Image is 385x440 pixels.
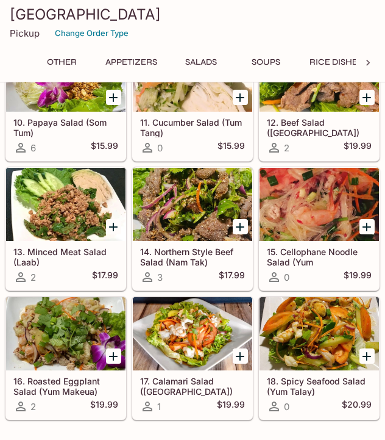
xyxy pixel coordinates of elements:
[267,117,372,137] h5: 12. Beef Salad ([GEOGRAPHIC_DATA])
[30,142,36,154] span: 6
[13,376,118,396] h5: 16. Roasted Eggplant Salad (Yum Makeua)
[342,399,372,414] h5: $20.99
[303,54,369,71] button: Rice Dishes
[13,247,118,267] h5: 13. Minced Meat Salad (Laab)
[99,54,164,71] button: Appetizers
[92,270,118,284] h5: $17.99
[359,90,375,105] button: Add 12. Beef Salad (Yum Neua)
[30,401,36,413] span: 2
[34,54,89,71] button: Other
[217,399,245,414] h5: $19.99
[133,38,252,112] div: 11. Cucumber Salad (Tum Tang)
[90,399,118,414] h5: $19.99
[133,297,252,370] div: 17. Calamari Salad (Yum Pla Meuk)
[106,219,121,234] button: Add 13. Minced Meat Salad (Laab)
[219,270,245,284] h5: $17.99
[91,140,118,155] h5: $15.99
[267,376,372,396] h5: 18. Spicy Seafood Salad (Yum Talay)
[233,90,248,105] button: Add 11. Cucumber Salad (Tum Tang)
[30,272,36,283] span: 2
[6,297,125,370] div: 16. Roasted Eggplant Salad (Yum Makeua)
[259,167,380,290] a: 15. Cellophane Noodle Salad (Yum [PERSON_NAME])0$19.99
[157,272,163,283] span: 3
[260,38,379,112] div: 12. Beef Salad (Yum Neua)
[49,24,134,43] button: Change Order Type
[259,297,380,420] a: 18. Spicy Seafood Salad (Yum Talay)0$20.99
[140,117,245,137] h5: 11. Cucumber Salad (Tum Tang)
[10,5,375,24] h3: [GEOGRAPHIC_DATA]
[5,38,126,161] a: 10. Papaya Salad (Som Tum)6$15.99
[157,142,163,154] span: 0
[157,401,161,413] span: 1
[217,140,245,155] h5: $15.99
[284,401,289,413] span: 0
[344,140,372,155] h5: $19.99
[140,247,245,267] h5: 14. Northern Style Beef Salad (Nam Tak)
[106,90,121,105] button: Add 10. Papaya Salad (Som Tum)
[132,297,253,420] a: 17. Calamari Salad ([GEOGRAPHIC_DATA])1$19.99
[259,38,380,161] a: 12. Beef Salad ([GEOGRAPHIC_DATA])2$19.99
[359,219,375,234] button: Add 15. Cellophane Noodle Salad (Yum Woon Sen)
[233,219,248,234] button: Add 14. Northern Style Beef Salad (Nam Tak)
[6,38,125,112] div: 10. Papaya Salad (Som Tum)
[344,270,372,284] h5: $19.99
[260,297,379,370] div: 18. Spicy Seafood Salad (Yum Talay)
[233,348,248,364] button: Add 17. Calamari Salad (Yum Pla Meuk)
[5,167,126,290] a: 13. Minced Meat Salad (Laab)2$17.99
[133,168,252,241] div: 14. Northern Style Beef Salad (Nam Tak)
[359,348,375,364] button: Add 18. Spicy Seafood Salad (Yum Talay)
[6,168,125,241] div: 13. Minced Meat Salad (Laab)
[140,376,245,396] h5: 17. Calamari Salad ([GEOGRAPHIC_DATA])
[10,27,40,39] p: Pickup
[106,348,121,364] button: Add 16. Roasted Eggplant Salad (Yum Makeua)
[13,117,118,137] h5: 10. Papaya Salad (Som Tum)
[5,297,126,420] a: 16. Roasted Eggplant Salad (Yum Makeua)2$19.99
[132,38,253,161] a: 11. Cucumber Salad (Tum Tang)0$15.99
[284,142,289,154] span: 2
[174,54,228,71] button: Salads
[260,168,379,241] div: 15. Cellophane Noodle Salad (Yum Woon Sen)
[284,272,289,283] span: 0
[238,54,293,71] button: Soups
[267,247,372,267] h5: 15. Cellophane Noodle Salad (Yum [PERSON_NAME])
[132,167,253,290] a: 14. Northern Style Beef Salad (Nam Tak)3$17.99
